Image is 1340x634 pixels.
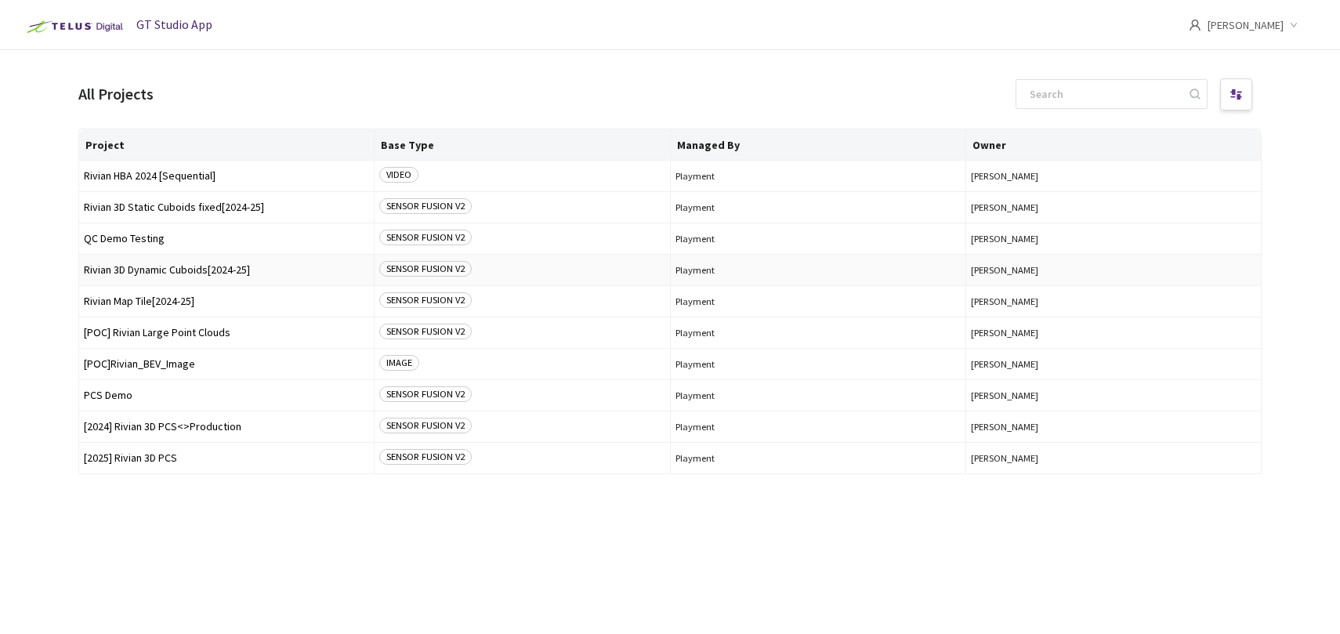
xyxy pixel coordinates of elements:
[675,233,961,245] span: Playment
[379,292,472,308] span: SENSOR FUSION V2
[971,421,1256,433] button: [PERSON_NAME]
[379,386,472,402] span: SENSOR FUSION V2
[1189,19,1201,31] span: user
[379,230,472,245] span: SENSOR FUSION V2
[84,170,369,182] span: Rivian HBA 2024 [Sequential]
[84,201,369,213] span: Rivian 3D Static Cuboids fixed[2024-25]
[971,264,1256,276] button: [PERSON_NAME]
[84,233,369,245] span: QC Demo Testing
[84,327,369,339] span: [POC] Rivian Large Point Clouds
[971,233,1256,245] button: [PERSON_NAME]
[79,129,375,161] th: Project
[84,295,369,307] span: Rivian Map Tile[2024-25]
[136,16,212,32] span: GT Studio App
[84,264,369,276] span: Rivian 3D Dynamic Cuboids[2024-25]
[671,129,966,161] th: Managed By
[675,201,961,213] span: Playment
[379,198,472,214] span: SENSOR FUSION V2
[1290,21,1298,29] span: down
[971,170,1256,182] button: [PERSON_NAME]
[971,358,1256,370] button: [PERSON_NAME]
[84,452,369,464] span: [2025] Rivian 3D PCS
[84,389,369,401] span: PCS Demo
[675,358,961,370] span: Playment
[675,452,961,464] span: Playment
[84,358,369,370] span: [POC]Rivian_BEV_Image
[971,201,1256,213] button: [PERSON_NAME]
[971,452,1256,464] button: [PERSON_NAME]
[1020,80,1187,108] input: Search
[379,167,418,183] span: VIDEO
[379,324,472,339] span: SENSOR FUSION V2
[379,355,419,371] span: IMAGE
[19,14,128,39] img: Telus
[675,170,961,182] span: Playment
[379,418,472,433] span: SENSOR FUSION V2
[375,129,670,161] th: Base Type
[78,83,154,106] div: All Projects
[675,327,961,339] span: Playment
[675,264,961,276] span: Playment
[971,295,1256,307] button: [PERSON_NAME]
[971,327,1256,339] button: [PERSON_NAME]
[971,389,1256,401] button: [PERSON_NAME]
[675,421,961,433] span: Playment
[675,389,961,401] span: Playment
[966,129,1262,161] th: Owner
[379,261,472,277] span: SENSOR FUSION V2
[84,421,369,433] span: [2024] Rivian 3D PCS<>Production
[675,295,961,307] span: Playment
[379,449,472,465] span: SENSOR FUSION V2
